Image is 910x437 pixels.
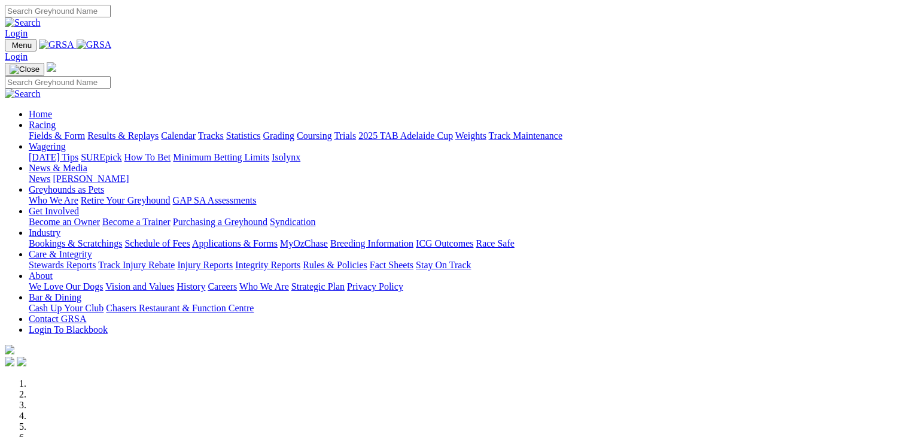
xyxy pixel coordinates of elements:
[5,357,14,366] img: facebook.svg
[303,260,367,270] a: Rules & Policies
[77,40,112,50] img: GRSA
[330,238,413,248] a: Breeding Information
[29,131,85,141] a: Fields & Form
[5,51,28,62] a: Login
[29,141,66,151] a: Wagering
[5,17,41,28] img: Search
[29,152,905,163] div: Wagering
[177,260,233,270] a: Injury Reports
[47,62,56,72] img: logo-grsa-white.png
[12,41,32,50] span: Menu
[29,238,905,249] div: Industry
[173,217,267,227] a: Purchasing a Greyhound
[239,281,289,292] a: Who We Are
[5,76,111,89] input: Search
[124,238,190,248] a: Schedule of Fees
[416,260,471,270] a: Stay On Track
[489,131,562,141] a: Track Maintenance
[29,260,96,270] a: Stewards Reports
[263,131,294,141] a: Grading
[5,345,14,354] img: logo-grsa-white.png
[347,281,403,292] a: Privacy Policy
[124,152,171,162] a: How To Bet
[226,131,261,141] a: Statistics
[29,260,905,271] div: Care & Integrity
[291,281,345,292] a: Strategic Plan
[29,292,81,302] a: Bar & Dining
[105,281,174,292] a: Vision and Values
[29,120,56,130] a: Racing
[81,152,121,162] a: SUREpick
[29,303,905,314] div: Bar & Dining
[5,28,28,38] a: Login
[29,174,50,184] a: News
[5,63,44,76] button: Toggle navigation
[198,131,224,141] a: Tracks
[176,281,205,292] a: History
[29,217,905,227] div: Get Involved
[280,238,328,248] a: MyOzChase
[192,238,278,248] a: Applications & Forms
[334,131,356,141] a: Trials
[98,260,175,270] a: Track Injury Rebate
[81,195,171,205] a: Retire Your Greyhound
[416,238,473,248] a: ICG Outcomes
[29,163,87,173] a: News & Media
[297,131,332,141] a: Coursing
[106,303,254,313] a: Chasers Restaurant & Function Centre
[53,174,129,184] a: [PERSON_NAME]
[5,5,111,17] input: Search
[29,152,78,162] a: [DATE] Tips
[476,238,514,248] a: Race Safe
[270,217,315,227] a: Syndication
[29,195,905,206] div: Greyhounds as Pets
[39,40,74,50] img: GRSA
[29,303,104,313] a: Cash Up Your Club
[29,281,905,292] div: About
[29,206,79,216] a: Get Involved
[17,357,26,366] img: twitter.svg
[29,324,108,335] a: Login To Blackbook
[29,174,905,184] div: News & Media
[29,195,78,205] a: Who We Are
[29,238,122,248] a: Bookings & Scratchings
[5,89,41,99] img: Search
[29,314,86,324] a: Contact GRSA
[455,131,486,141] a: Weights
[29,217,100,227] a: Become an Owner
[5,39,36,51] button: Toggle navigation
[29,131,905,141] div: Racing
[29,109,52,119] a: Home
[370,260,413,270] a: Fact Sheets
[29,271,53,281] a: About
[29,184,104,195] a: Greyhounds as Pets
[173,152,269,162] a: Minimum Betting Limits
[272,152,300,162] a: Isolynx
[358,131,453,141] a: 2025 TAB Adelaide Cup
[208,281,237,292] a: Careers
[10,65,39,74] img: Close
[29,281,103,292] a: We Love Our Dogs
[87,131,159,141] a: Results & Replays
[173,195,257,205] a: GAP SA Assessments
[29,227,60,238] a: Industry
[235,260,300,270] a: Integrity Reports
[29,249,92,259] a: Care & Integrity
[102,217,171,227] a: Become a Trainer
[161,131,196,141] a: Calendar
